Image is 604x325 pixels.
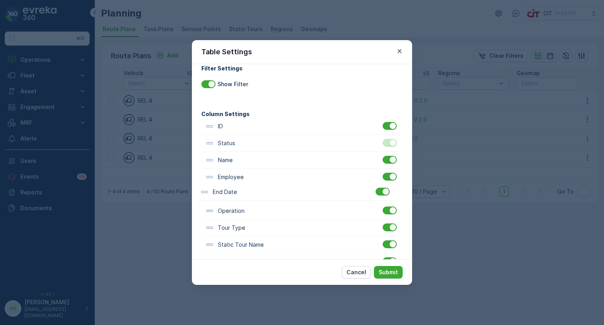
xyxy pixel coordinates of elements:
[342,266,371,279] button: Cancel
[201,110,403,118] h4: Column Settings
[374,266,403,279] button: Submit
[201,64,403,72] h4: Filter Settings
[346,268,366,276] p: Cancel
[217,80,248,88] p: Show Filter
[379,268,398,276] p: Submit
[201,46,252,57] p: Table Settings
